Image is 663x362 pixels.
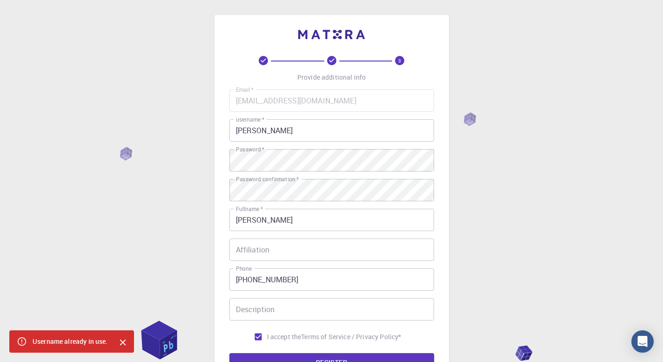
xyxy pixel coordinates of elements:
[267,332,301,342] span: I accept the
[236,116,264,123] label: username
[236,265,252,273] label: Phone
[115,335,130,350] button: Close
[301,332,401,342] a: Terms of Service / Privacy Policy*
[631,330,654,353] div: Open Intercom Messenger
[297,73,366,82] p: Provide additional info
[236,86,254,94] label: Email
[236,145,264,153] label: Password
[301,332,401,342] p: Terms of Service / Privacy Policy *
[236,205,263,213] label: Fullname
[33,333,108,350] div: Username already in use.
[398,57,401,64] text: 3
[236,175,299,183] label: Password confirmation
